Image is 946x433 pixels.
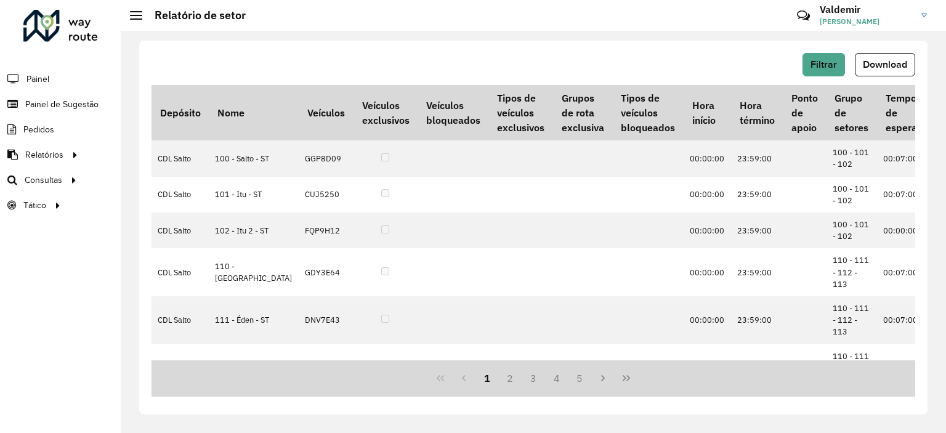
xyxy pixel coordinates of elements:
td: 00:07:00 [877,248,925,296]
button: Next Page [591,366,615,390]
h2: Relatório de setor [142,9,246,22]
td: 23:59:00 [731,296,783,344]
td: 00:07:00 [877,140,925,176]
button: 2 [498,366,522,390]
td: 00:00:00 [684,212,731,248]
th: Ponto de apoio [783,85,826,140]
td: 00:00:00 [877,212,925,248]
td: FQP9H12 [299,212,353,248]
a: Contato Rápido [790,2,817,29]
td: CDL Salto [152,248,209,296]
button: 4 [545,366,568,390]
th: Hora término [731,85,783,140]
td: 00:00:00 [684,177,731,212]
span: Filtrar [811,59,837,70]
th: Veículos bloqueados [418,85,488,140]
td: 110 - 111 - 112 - 113 [827,248,877,296]
td: 00:00:00 [684,140,731,176]
button: Filtrar [802,53,845,76]
th: Hora início [684,85,731,140]
button: 1 [475,366,499,390]
td: 110 - 111 - 112 - 113 [827,344,877,392]
td: 101 - Itu - ST [209,177,299,212]
button: 5 [568,366,592,390]
td: 23:59:00 [731,344,783,392]
th: Veículos exclusivos [354,85,418,140]
span: Tático [23,199,46,212]
td: 00:00:00 [684,344,731,392]
th: Grupos de rota exclusiva [553,85,612,140]
span: Painel [26,73,49,86]
td: 00:00:00 [684,296,731,344]
th: Grupo de setores [827,85,877,140]
td: 102 - Itu 2 - ST [209,212,299,248]
span: Consultas [25,174,62,187]
td: CDL Salto [152,212,209,248]
span: Painel de Sugestão [25,98,99,111]
th: Veículos [299,85,353,140]
span: Download [863,59,907,70]
td: 111 - Éden - ST [209,296,299,344]
button: 3 [522,366,545,390]
td: 100 - 101 - 102 [827,140,877,176]
th: Tipos de veículos exclusivos [489,85,553,140]
button: Download [855,53,915,76]
th: Nome [209,85,299,140]
span: Relatórios [25,148,63,161]
th: Tipos de veículos bloqueados [612,85,683,140]
td: 100 - 101 - 102 [827,177,877,212]
td: 100 - Salto - ST [209,140,299,176]
td: GAL3H19 [299,344,353,392]
td: 23:59:00 [731,212,783,248]
td: GDY3E64 [299,248,353,296]
td: CDL Salto [152,140,209,176]
td: 23:59:00 [731,177,783,212]
td: 112 - Carvalho - ST [209,344,299,392]
td: CDL Salto [152,177,209,212]
h3: Valdemir [820,4,912,15]
td: 110 - [GEOGRAPHIC_DATA] [209,248,299,296]
td: 110 - 111 - 112 - 113 [827,296,877,344]
td: CDL Salto [152,344,209,392]
button: Last Page [615,366,638,390]
td: 23:59:00 [731,140,783,176]
td: 00:07:00 [877,177,925,212]
td: CUJ5250 [299,177,353,212]
td: DNV7E43 [299,296,353,344]
td: 23:59:00 [731,248,783,296]
td: 00:00:00 [877,344,925,392]
th: Tempo de espera [877,85,925,140]
td: CDL Salto [152,296,209,344]
span: [PERSON_NAME] [820,16,912,27]
th: Depósito [152,85,209,140]
td: GGP8D09 [299,140,353,176]
td: 100 - 101 - 102 [827,212,877,248]
td: 00:00:00 [684,248,731,296]
td: 00:07:00 [877,296,925,344]
span: Pedidos [23,123,54,136]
